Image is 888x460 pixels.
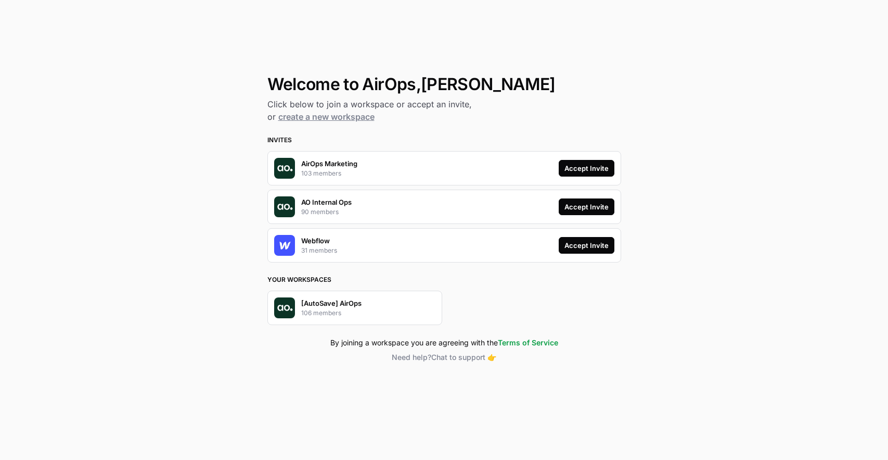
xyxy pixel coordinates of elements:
img: Company Logo [274,235,295,256]
h1: Welcome to AirOps, [PERSON_NAME] [267,75,621,94]
a: create a new workspace [278,111,375,122]
div: Accept Invite [564,163,609,173]
button: Accept Invite [559,237,614,254]
p: 31 members [301,246,337,255]
p: AirOps Marketing [301,158,357,169]
div: Accept Invite [564,240,609,251]
p: Webflow [301,235,330,246]
img: Company Logo [274,297,295,318]
img: Company Logo [274,158,295,179]
p: 90 members [301,207,339,217]
span: Chat to support 👉 [431,353,496,362]
p: 106 members [301,308,341,318]
p: [AutoSave] AirOps [301,298,362,308]
button: Need help?Chat to support 👉 [267,352,621,363]
button: Accept Invite [559,160,614,177]
h3: Your Workspaces [267,275,621,284]
div: By joining a workspace you are agreeing with the [267,338,621,348]
div: Accept Invite [564,202,609,212]
h2: Click below to join a workspace or accept an invite, or [267,98,621,123]
img: Company Logo [274,196,295,217]
p: AO Internal Ops [301,197,352,207]
span: Need help? [392,353,431,362]
p: 103 members [301,169,341,178]
button: Company Logo[AutoSave] AirOps106 members [267,291,442,325]
button: Accept Invite [559,198,614,215]
h3: Invites [267,135,621,145]
a: Terms of Service [498,338,558,347]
